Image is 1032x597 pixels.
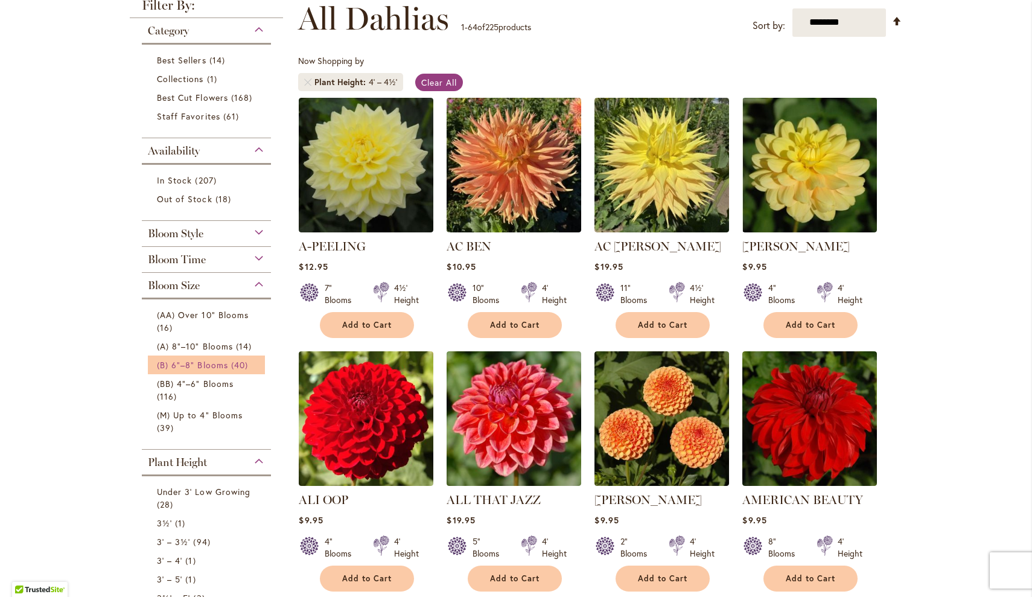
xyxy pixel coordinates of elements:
[594,261,623,272] span: $19.95
[157,409,243,421] span: (M) Up to 4" Blooms
[185,554,199,567] span: 1
[157,536,190,548] span: 3' – 3½'
[231,359,251,371] span: 40
[473,535,506,560] div: 5" Blooms
[157,554,259,567] a: 3' – 4' 1
[461,21,465,33] span: 1
[447,223,581,235] a: AC BEN
[742,261,766,272] span: $9.95
[742,239,850,254] a: [PERSON_NAME]
[461,18,531,37] p: - of products
[195,174,219,187] span: 207
[594,477,729,488] a: AMBER QUEEN
[215,193,234,205] span: 18
[157,517,259,529] a: 3½' 1
[742,98,877,232] img: AHOY MATEY
[157,73,204,85] span: Collections
[207,72,220,85] span: 1
[616,312,710,338] button: Add to Cart
[157,377,259,403] a: (BB) 4"–6" Blooms 116
[342,573,392,584] span: Add to Cart
[742,351,877,486] img: AMERICAN BEAUTY
[690,535,715,560] div: 4' Height
[157,193,259,205] a: Out of Stock 18
[786,573,835,584] span: Add to Cart
[838,535,862,560] div: 4' Height
[157,110,220,122] span: Staff Favorites
[447,514,475,526] span: $19.95
[753,14,785,37] label: Sort by:
[320,312,414,338] button: Add to Cart
[447,98,581,232] img: AC BEN
[490,320,540,330] span: Add to Cart
[325,282,358,306] div: 7" Blooms
[157,54,259,66] a: Best Sellers
[148,456,207,469] span: Plant Height
[742,477,877,488] a: AMERICAN BEAUTY
[157,517,172,529] span: 3½'
[768,282,802,306] div: 4" Blooms
[298,55,364,66] span: Now Shopping by
[768,535,802,560] div: 8" Blooms
[157,409,259,434] a: (M) Up to 4" Blooms 39
[325,535,358,560] div: 4" Blooms
[763,566,858,592] button: Add to Cart
[304,78,311,86] a: Remove Plant Height 4' – 4½'
[148,279,200,292] span: Bloom Size
[299,261,328,272] span: $12.95
[157,555,182,566] span: 3' – 4'
[157,498,176,511] span: 28
[299,239,366,254] a: A-PEELING
[157,174,192,186] span: In Stock
[236,340,255,353] span: 14
[157,72,259,85] a: Collections
[157,340,259,353] a: (A) 8"–10" Blooms 14
[616,566,710,592] button: Add to Cart
[594,351,729,486] img: AMBER QUEEN
[298,1,449,37] span: All Dahlias
[157,309,249,321] span: (AA) Over 10" Blooms
[157,92,228,103] span: Best Cut Flowers
[620,282,654,306] div: 11" Blooms
[369,76,397,88] div: 4' – 4½'
[594,514,619,526] span: $9.95
[838,282,862,306] div: 4' Height
[157,308,259,334] a: (AA) Over 10" Blooms 16
[157,535,259,548] a: 3' – 3½' 94
[447,261,476,272] span: $10.95
[638,573,687,584] span: Add to Cart
[468,312,562,338] button: Add to Cart
[638,320,687,330] span: Add to Cart
[157,378,234,389] span: (BB) 4"–6" Blooms
[786,320,835,330] span: Add to Cart
[320,566,414,592] button: Add to Cart
[447,351,581,486] img: ALL THAT JAZZ
[223,110,242,123] span: 61
[157,321,176,334] span: 16
[594,98,729,232] img: AC Jeri
[299,493,348,507] a: ALI OOP
[447,239,491,254] a: AC BEN
[415,74,463,91] a: Clear All
[209,54,228,66] span: 14
[468,21,477,33] span: 64
[542,282,567,306] div: 4' Height
[542,535,567,560] div: 4' Height
[185,573,199,586] span: 1
[742,223,877,235] a: AHOY MATEY
[299,223,433,235] a: A-Peeling
[299,477,433,488] a: ALI OOP
[490,573,540,584] span: Add to Cart
[314,76,369,88] span: Plant Height
[157,54,206,66] span: Best Sellers
[157,174,259,187] a: In Stock 207
[231,91,255,104] span: 168
[394,282,419,306] div: 4½' Height
[342,320,392,330] span: Add to Cart
[468,566,562,592] button: Add to Cart
[148,144,200,158] span: Availability
[594,239,721,254] a: AC [PERSON_NAME]
[763,312,858,338] button: Add to Cart
[157,421,177,434] span: 39
[620,535,654,560] div: 2" Blooms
